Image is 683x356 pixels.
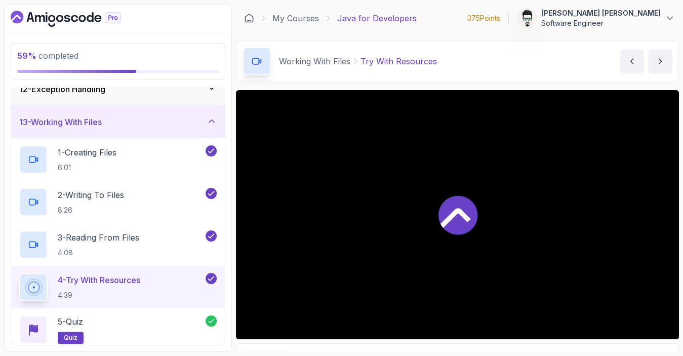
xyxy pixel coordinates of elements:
[19,116,102,128] h3: 13 - Working With Files
[11,73,225,105] button: 12-Exception Handling
[467,13,500,23] p: 375 Points
[58,315,83,328] p: 5 - Quiz
[58,290,140,300] p: 4:39
[360,55,437,67] p: Try With Resources
[58,163,116,173] p: 6:01
[58,146,116,159] p: 1 - Creating Files
[19,83,105,95] h3: 12 - Exception Handling
[19,273,217,301] button: 4-Try With Resources4:39
[17,51,78,61] span: completed
[541,8,661,18] p: [PERSON_NAME] [PERSON_NAME]
[517,9,537,28] img: user profile image
[11,106,225,138] button: 13-Working With Files
[19,145,217,174] button: 1-Creating Files6:01
[620,49,644,73] button: previous content
[58,248,139,258] p: 4:08
[58,231,139,244] p: 3 - Reading From Files
[58,274,140,286] p: 4 - Try With Resources
[58,205,124,215] p: 8:26
[517,8,675,28] button: user profile image[PERSON_NAME] [PERSON_NAME]Software Engineer
[244,13,254,23] a: Dashboard
[337,12,417,24] p: Java for Developers
[19,188,217,216] button: 2-Writing To Files8:26
[19,230,217,259] button: 3-Reading From Files4:08
[541,18,661,28] p: Software Engineer
[19,315,217,344] button: 5-Quizquiz
[648,49,672,73] button: next content
[272,12,319,24] a: My Courses
[58,189,124,201] p: 2 - Writing To Files
[11,11,144,27] a: Dashboard
[64,334,77,342] span: quiz
[279,55,350,67] p: Working With Files
[17,51,36,61] span: 59 %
